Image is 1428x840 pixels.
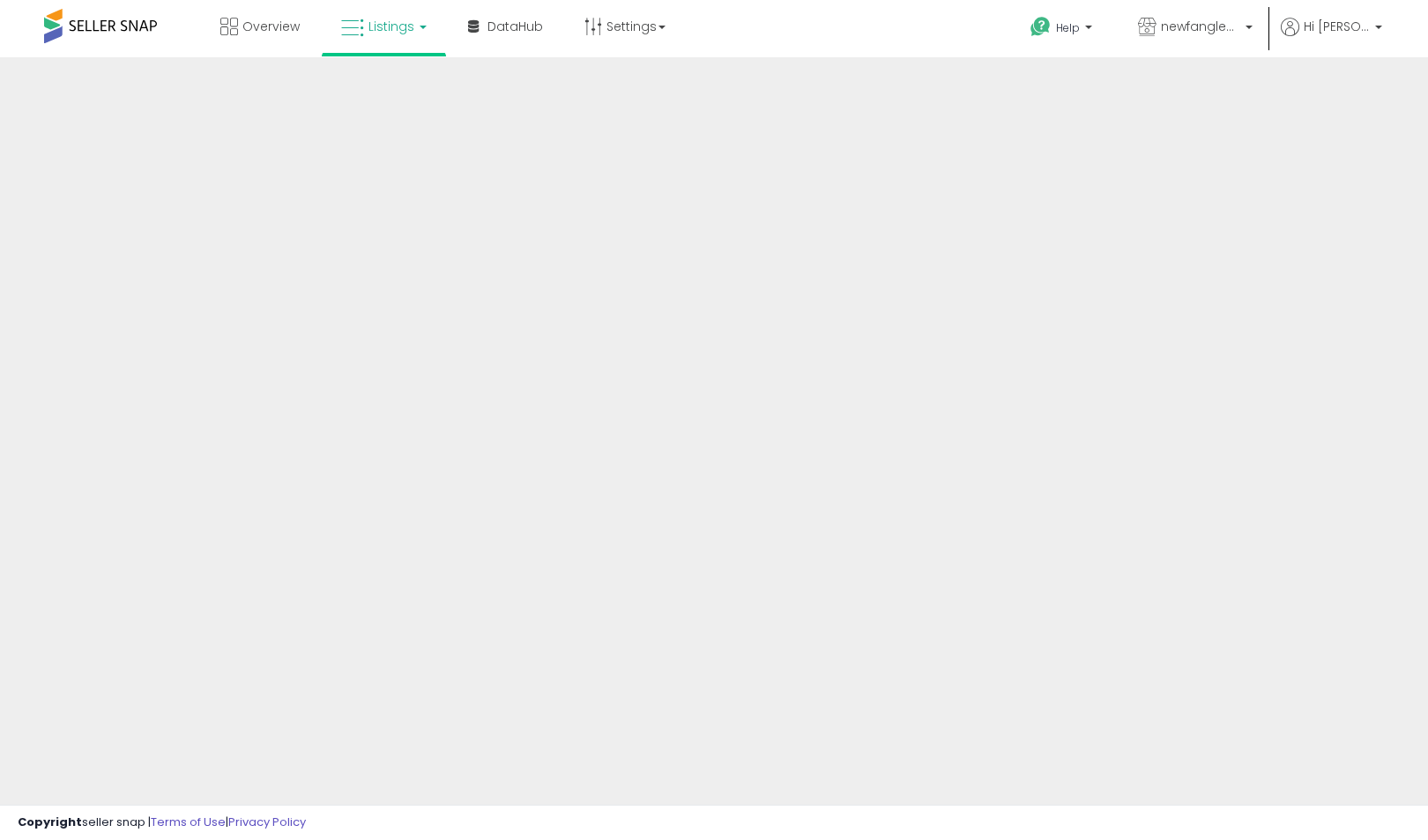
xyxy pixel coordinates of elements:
span: Overview [242,18,300,35]
span: DataHub [487,18,543,35]
i: Get Help [1030,16,1052,38]
a: Hi [PERSON_NAME] [1281,18,1382,57]
span: newfangled networks [1161,18,1240,35]
span: Listings [368,18,414,35]
a: Help [1016,3,1110,57]
span: Hi [PERSON_NAME] [1304,18,1370,35]
span: Help [1056,20,1080,35]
